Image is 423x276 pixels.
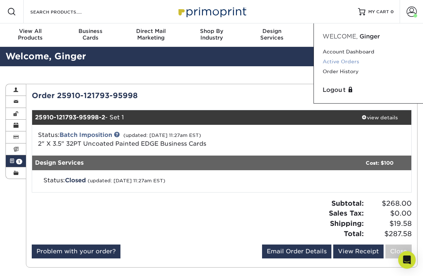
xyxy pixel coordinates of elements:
strong: Total: [344,230,364,238]
span: $19.58 [366,219,412,229]
strong: 25910-121793-95998-2 [35,114,105,121]
span: MY CART [368,9,389,15]
div: Status: [38,176,283,185]
small: (updated: [DATE] 11:27am EST) [88,178,165,183]
a: Active Orders [323,57,414,67]
span: $0.00 [366,208,412,219]
a: Account Dashboard [323,47,414,57]
span: Direct Mail [121,28,181,34]
div: Services [242,28,302,41]
span: 1 [16,159,22,164]
a: Logout [323,86,414,94]
a: Batch Imposition [59,131,112,138]
a: Resources& Templates [302,23,363,47]
a: view details [348,110,411,125]
span: Shop By [181,28,242,34]
div: Status: [32,131,285,148]
a: 2" X 3.5" 32PT Uncoated Painted EDGE Business Cards [38,140,206,147]
span: Welcome, [323,33,358,40]
a: DesignServices [242,23,302,47]
span: $268.00 [366,198,412,209]
div: Order 25910-121793-95998 [26,90,222,101]
div: Marketing [121,28,181,41]
strong: Subtotal: [331,199,364,207]
a: View Receipt [333,245,384,258]
img: Primoprint [175,4,248,19]
div: Cards [61,28,121,41]
a: Close [385,245,412,258]
span: 0 [391,9,394,14]
small: (updated: [DATE] 11:27am EST) [123,133,201,138]
span: Closed [65,177,86,184]
strong: Design Services [35,159,84,166]
strong: Sales Tax: [329,209,364,217]
input: SEARCH PRODUCTS..... [30,7,101,16]
a: 1 [6,155,26,167]
span: Ginger [359,33,382,40]
a: BusinessCards [61,23,121,47]
div: Industry [181,28,242,41]
a: Shop ByIndustry [181,23,242,47]
span: Resources [302,28,363,34]
a: Order History [323,67,414,77]
div: Open Intercom Messenger [398,251,416,269]
strong: Cost: $100 [366,160,393,166]
span: Design [242,28,302,34]
div: - Set 1 [32,110,348,125]
span: Business [61,28,121,34]
a: Email Order Details [262,245,331,258]
div: view details [348,114,411,121]
strong: Shipping: [330,219,364,227]
span: $287.58 [366,229,412,239]
a: Problem with your order? [32,245,120,258]
div: & Templates [302,28,363,41]
a: Direct MailMarketing [121,23,181,47]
